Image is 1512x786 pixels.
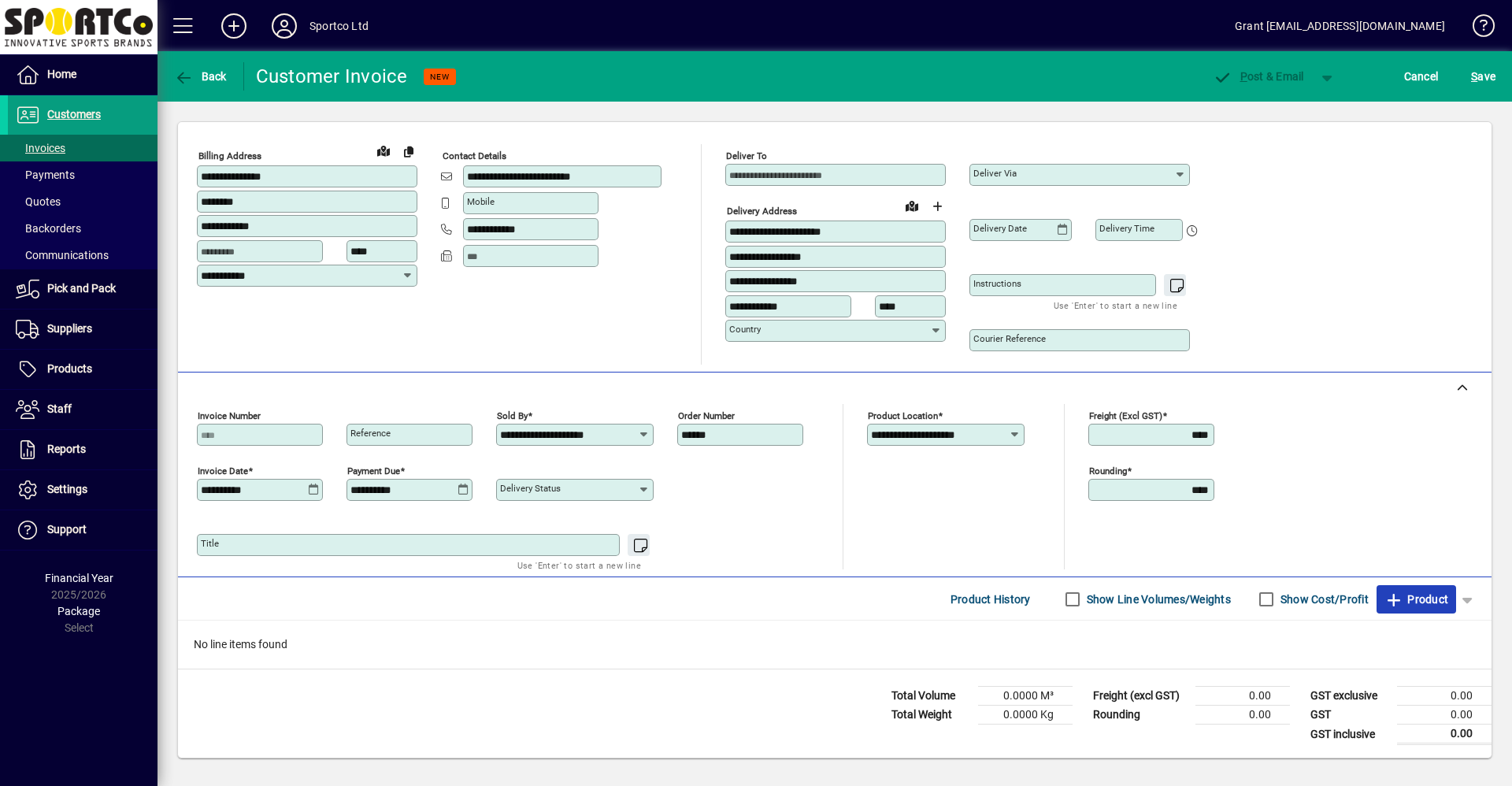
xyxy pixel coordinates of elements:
mat-label: Product location [868,410,938,421]
mat-label: Delivery time [1099,223,1154,234]
div: Grant [EMAIL_ADDRESS][DOMAIN_NAME] [1235,13,1445,39]
td: 0.00 [1195,687,1290,706]
mat-label: Freight (excl GST) [1089,410,1162,421]
span: Product [1384,587,1448,612]
td: GST [1303,706,1397,725]
mat-label: Sold by [497,410,528,421]
a: Communications [8,242,157,269]
mat-label: Mobile [467,196,495,207]
a: Suppliers [8,310,157,349]
span: ave [1471,64,1495,89]
span: Quotes [16,195,61,208]
span: Products [47,362,92,375]
button: Copy to Delivery address [396,139,421,164]
mat-label: Country [729,324,761,335]
td: 0.00 [1397,687,1492,706]
button: Product [1377,585,1456,614]
td: GST exclusive [1303,687,1397,706]
td: Freight (excl GST) [1085,687,1195,706]
app-page-header-button: Back [157,62,244,91]
span: Cancel [1404,64,1439,89]
span: Product History [951,587,1031,612]
button: Save [1467,62,1499,91]
a: Products [8,350,157,389]
button: Post & Email [1205,62,1312,91]
a: Payments [8,161,157,188]
td: 0.00 [1397,725,1492,744]
a: Invoices [8,135,157,161]
span: Support [47,523,87,536]
span: Invoices [16,142,65,154]
mat-label: Deliver via [973,168,1017,179]
td: Rounding [1085,706,1195,725]
button: Product History [944,585,1037,614]
span: NEW [430,72,450,82]
td: 0.00 [1195,706,1290,725]
span: Backorders [16,222,81,235]
a: Pick and Pack [8,269,157,309]
mat-label: Order number [678,410,735,421]
mat-label: Delivery date [973,223,1027,234]
span: Staff [47,402,72,415]
button: Add [209,12,259,40]
a: Home [8,55,157,95]
div: Sportco Ltd [309,13,369,39]
mat-label: Payment due [347,465,400,476]
span: Customers [47,108,101,120]
mat-label: Rounding [1089,465,1127,476]
mat-label: Deliver To [726,150,767,161]
mat-label: Courier Reference [973,333,1046,344]
button: Back [170,62,231,91]
a: Staff [8,390,157,429]
td: 0.0000 M³ [978,687,1073,706]
a: Settings [8,470,157,510]
td: Total Volume [884,687,978,706]
a: View on map [371,138,396,163]
a: Knowledge Base [1461,3,1492,54]
a: Support [8,510,157,550]
mat-hint: Use 'Enter' to start a new line [517,556,641,574]
mat-label: Instructions [973,278,1021,289]
td: 0.00 [1397,706,1492,725]
a: Backorders [8,215,157,242]
span: Suppliers [47,322,92,335]
span: Pick and Pack [47,282,116,295]
button: Profile [259,12,309,40]
a: View on map [899,193,925,218]
button: Cancel [1400,62,1443,91]
span: Reports [47,443,86,455]
mat-hint: Use 'Enter' to start a new line [1054,296,1177,314]
span: Home [47,68,76,80]
div: Customer Invoice [256,64,408,89]
div: No line items found [178,621,1492,669]
mat-label: Invoice date [198,465,248,476]
label: Show Line Volumes/Weights [1084,591,1231,607]
a: Quotes [8,188,157,215]
button: Choose address [925,194,950,219]
a: Reports [8,430,157,469]
span: Back [174,70,227,83]
mat-label: Reference [350,428,391,439]
span: Package [57,605,100,617]
td: GST inclusive [1303,725,1397,744]
span: Communications [16,249,109,261]
span: Settings [47,483,87,495]
label: Show Cost/Profit [1277,591,1369,607]
span: Financial Year [45,572,113,584]
span: Payments [16,169,75,181]
mat-label: Title [201,538,219,549]
span: P [1240,70,1247,83]
mat-label: Delivery status [500,483,561,494]
mat-label: Invoice number [198,410,261,421]
td: Total Weight [884,706,978,725]
span: ost & Email [1213,70,1304,83]
span: S [1471,70,1477,83]
td: 0.0000 Kg [978,706,1073,725]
